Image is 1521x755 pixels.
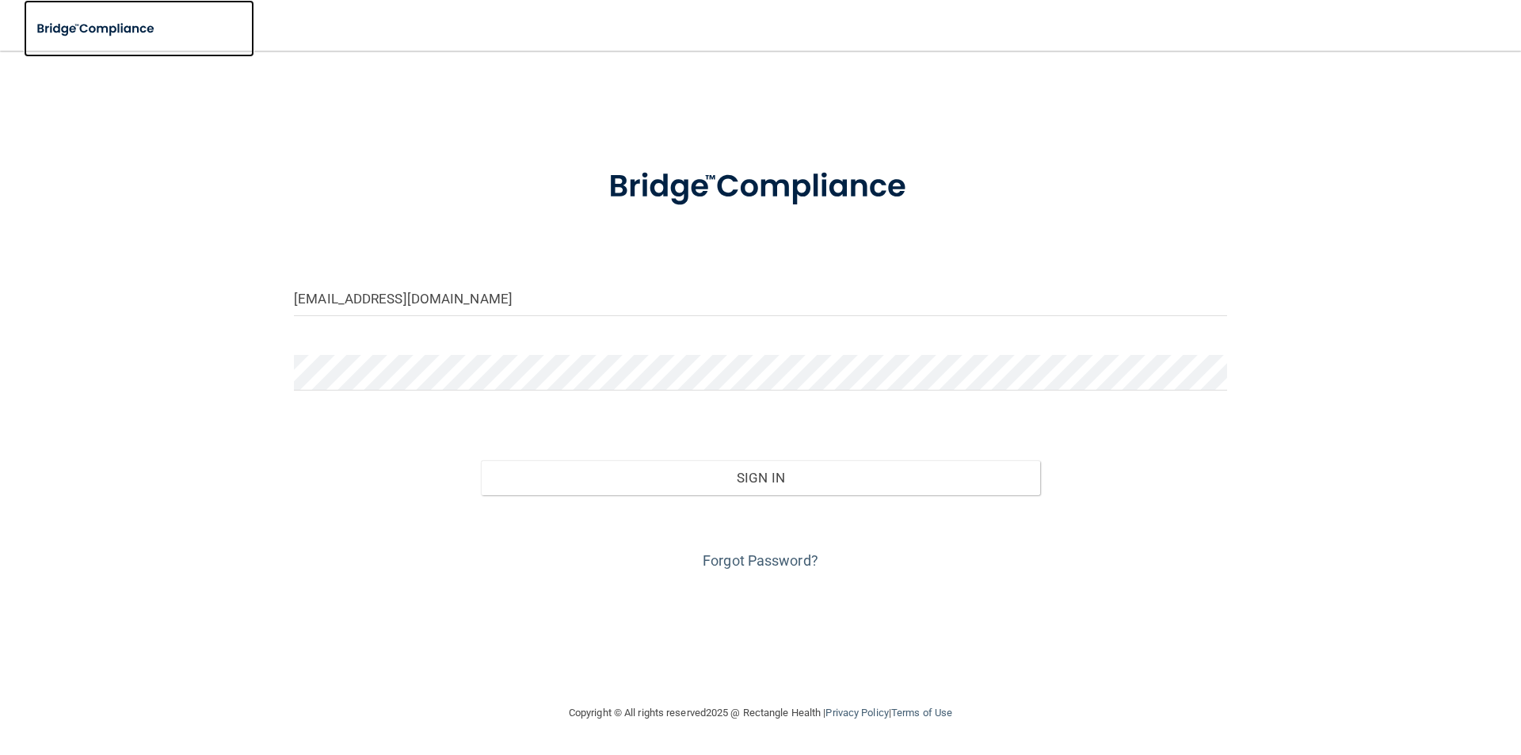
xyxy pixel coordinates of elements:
[703,552,818,569] a: Forgot Password?
[891,707,952,719] a: Terms of Use
[471,688,1050,738] div: Copyright © All rights reserved 2025 @ Rectangle Health | |
[576,146,945,228] img: bridge_compliance_login_screen.278c3ca4.svg
[24,13,170,45] img: bridge_compliance_login_screen.278c3ca4.svg
[294,280,1227,316] input: Email
[825,707,888,719] a: Privacy Policy
[481,460,1041,495] button: Sign In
